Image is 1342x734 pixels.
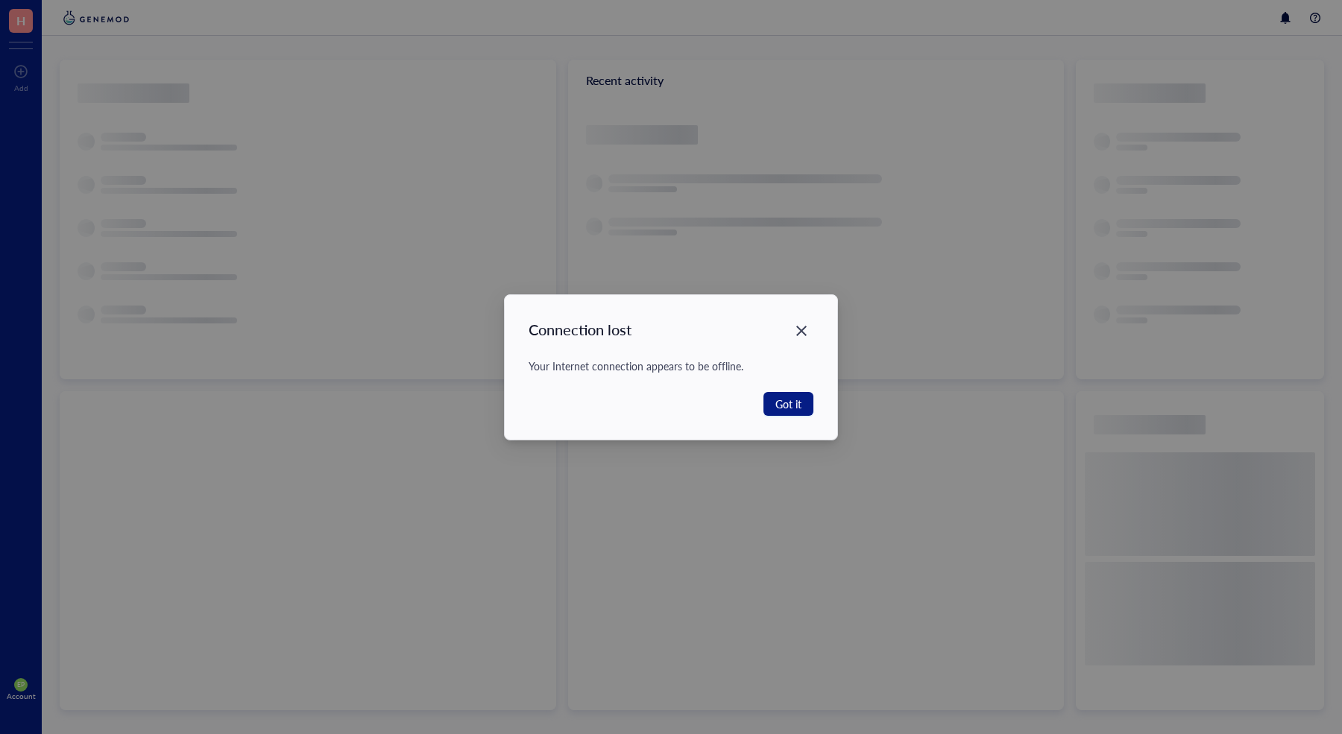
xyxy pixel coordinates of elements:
[775,396,801,412] span: Got it
[790,322,813,340] span: Close
[790,319,813,343] button: Close
[529,319,631,340] div: Connection lost
[529,358,813,374] div: Your Internet connection appears to be offline.
[763,392,813,416] button: Got it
